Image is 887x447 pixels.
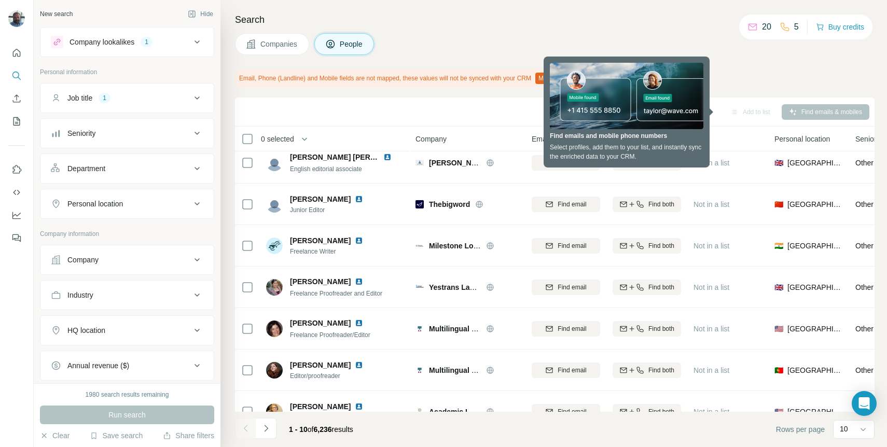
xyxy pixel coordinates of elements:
[429,159,653,167] span: [PERSON_NAME] AND [PERSON_NAME] the Translation Experts
[613,321,681,337] button: Find both
[613,238,681,254] button: Find both
[855,200,874,208] span: Other
[256,418,276,439] button: Navigate to next page
[289,425,353,434] span: results
[535,73,590,84] button: Map my fields
[67,163,105,174] div: Department
[776,424,825,435] span: Rows per page
[613,197,681,212] button: Find both
[694,242,729,250] span: Not in a list
[415,325,424,333] img: Logo of Multilingual Connections
[855,242,874,250] span: Other
[70,37,134,47] div: Company lookalikes
[613,362,681,378] button: Find both
[99,93,110,103] div: 1
[266,155,283,171] img: Avatar
[429,199,470,209] span: Thebigword
[613,155,681,171] button: Find both
[774,282,783,292] span: 🇬🇧
[429,325,515,333] span: Multilingual Connections
[355,195,363,203] img: LinkedIn logo
[290,290,382,297] span: Freelance Proofreader and Editor
[694,325,729,333] span: Not in a list
[67,360,129,371] div: Annual revenue ($)
[694,408,729,416] span: Not in a list
[429,283,528,291] span: Yestrans Language Services
[787,241,843,251] span: [GEOGRAPHIC_DATA]
[163,430,214,441] button: Share filters
[340,39,364,49] span: People
[40,318,214,343] button: HQ location
[613,134,634,144] span: Mobile
[290,205,376,215] span: Junior Editor
[532,280,600,295] button: Find email
[694,366,729,374] span: Not in a list
[141,37,153,47] div: 1
[816,20,864,34] button: Buy credits
[308,425,314,434] span: of
[558,158,586,167] span: Find email
[855,366,874,374] span: Other
[415,159,424,167] img: Logo of Aaron AND Babel the Translation Experts
[8,89,25,108] button: Enrich CSV
[532,134,550,144] span: Email
[558,407,586,416] span: Find email
[415,242,424,250] img: Logo of Milestone Localization
[8,112,25,131] button: My lists
[8,160,25,179] button: Use Surfe on LinkedIn
[40,191,214,216] button: Personal location
[429,408,528,416] span: Academic Language Experts
[40,229,214,239] p: Company information
[648,283,674,292] span: Find both
[774,324,783,334] span: 🇺🇸
[235,12,875,27] h4: Search
[260,39,298,49] span: Companies
[86,390,169,399] div: 1980 search results remaining
[40,67,214,77] p: Personal information
[415,134,447,144] span: Company
[181,6,220,22] button: Hide
[855,134,883,144] span: Seniority
[290,401,351,412] span: [PERSON_NAME]
[355,277,363,286] img: LinkedIn logo
[290,318,351,328] span: [PERSON_NAME]
[762,21,771,33] p: 20
[774,199,783,209] span: 🇨🇳
[355,236,363,245] img: LinkedIn logo
[532,321,600,337] button: Find email
[355,361,363,369] img: LinkedIn logo
[261,134,294,144] span: 0 selected
[266,279,283,296] img: Avatar
[415,283,424,291] img: Logo of Yestrans Language Services
[794,21,799,33] p: 5
[40,30,214,54] button: Company lookalikes1
[40,283,214,308] button: Industry
[290,165,362,173] span: English editorial associate
[774,365,783,375] span: 🇵🇹
[648,158,674,167] span: Find both
[774,158,783,168] span: 🇬🇧
[774,134,830,144] span: Personal location
[855,283,874,291] span: Other
[40,156,214,181] button: Department
[266,238,283,254] img: Avatar
[532,197,600,212] button: Find email
[40,353,214,378] button: Annual revenue ($)
[40,86,214,110] button: Job title1
[266,320,283,337] img: Avatar
[774,407,783,417] span: 🇺🇸
[290,331,370,339] span: Freelance Proofreader/Editor
[648,324,674,333] span: Find both
[415,200,424,208] img: Logo of Thebigword
[852,391,877,416] div: Open Intercom Messenger
[840,424,848,434] p: 10
[67,93,92,103] div: Job title
[40,9,73,19] div: New search
[648,407,674,416] span: Find both
[266,403,283,420] img: Avatar
[290,247,376,256] span: Freelance Writer
[415,366,424,374] img: Logo of Multilingual Connections
[266,362,283,379] img: Avatar
[558,324,586,333] span: Find email
[355,319,363,327] img: LinkedIn logo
